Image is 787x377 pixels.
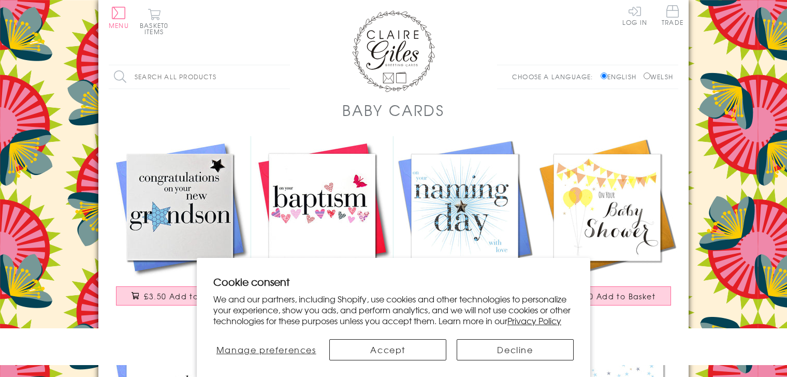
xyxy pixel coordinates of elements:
[109,65,290,89] input: Search all products
[543,286,672,306] button: £3.50 Add to Basket
[601,72,642,81] label: English
[662,5,683,25] span: Trade
[216,343,316,356] span: Manage preferences
[644,72,673,81] label: Welsh
[662,5,683,27] a: Trade
[507,314,561,327] a: Privacy Policy
[251,136,393,316] a: Baby Card, Pink Hearts, On Your Baptism, embellished with a fabric butterfly £3.50 Add to Basket
[393,136,536,316] a: Baby Naming Card, Blue Star, Embellished with a shiny padded star £3.50 Add to Basket
[140,8,168,35] button: Basket0 items
[512,72,599,81] p: Choose a language:
[109,136,251,279] img: Congratulations on your Grandson Card, Blue Star, Embellished with a padded star
[109,7,129,28] button: Menu
[644,72,650,79] input: Welsh
[144,21,168,36] span: 0 items
[116,286,244,306] button: £3.50 Add to Basket
[329,339,446,360] button: Accept
[251,136,393,279] img: Baby Card, Pink Hearts, On Your Baptism, embellished with a fabric butterfly
[109,136,251,316] a: Congratulations on your Grandson Card, Blue Star, Embellished with a padded star £3.50 Add to Basket
[213,294,574,326] p: We and our partners, including Shopify, use cookies and other technologies to personalize your ex...
[109,21,129,30] span: Menu
[393,136,536,279] img: Baby Naming Card, Blue Star, Embellished with a shiny padded star
[601,72,607,79] input: English
[213,339,319,360] button: Manage preferences
[571,291,655,301] span: £3.50 Add to Basket
[536,136,678,316] a: Wedding Card, Balloons and Bunting, On your Baby Shower £3.50 Add to Basket
[280,65,290,89] input: Search
[213,274,574,289] h2: Cookie consent
[144,291,228,301] span: £3.50 Add to Basket
[342,99,445,121] h1: Baby Cards
[536,136,678,279] img: Wedding Card, Balloons and Bunting, On your Baby Shower
[622,5,647,25] a: Log In
[352,10,435,92] img: Claire Giles Greetings Cards
[457,339,574,360] button: Decline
